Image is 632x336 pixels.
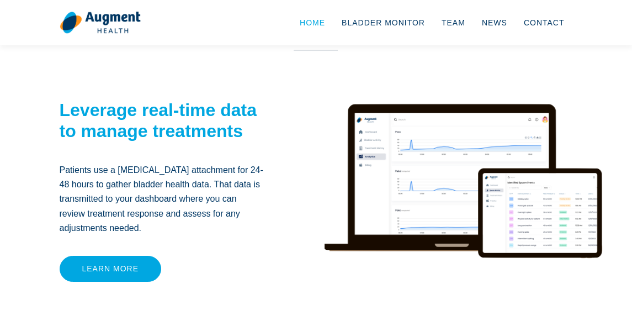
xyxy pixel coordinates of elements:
h2: Leverage real-time data to manage treatments [60,99,264,142]
a: News [474,4,516,41]
a: Team [433,4,474,41]
a: Bladder Monitor [333,4,433,41]
a: Learn more [60,256,162,282]
p: Patients use a [MEDICAL_DATA] attachment for 24-48 hours to gather bladder health data. That data... [60,163,264,236]
img: device render [325,75,603,323]
a: Home [291,4,333,41]
img: logo [60,11,141,34]
a: Contact [516,4,573,41]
